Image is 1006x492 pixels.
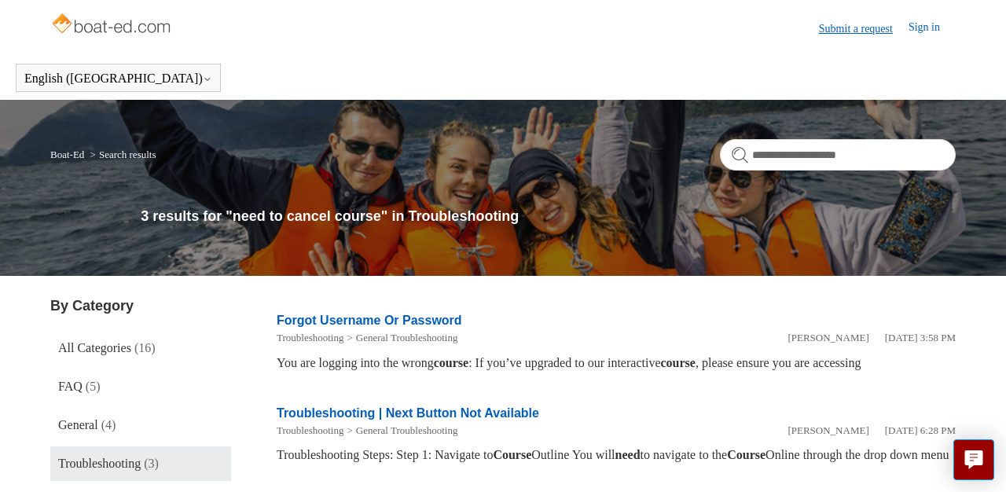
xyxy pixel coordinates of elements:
a: Submit a request [819,20,909,37]
time: 01/05/2024, 18:28 [885,424,956,436]
a: Forgot Username Or Password [277,314,462,327]
span: (4) [101,418,116,431]
a: General (4) [50,408,231,442]
span: FAQ [58,380,83,393]
h1: 3 results for "need to cancel course" in Troubleshooting [141,206,956,227]
span: (3) [144,457,159,470]
input: Search [720,139,956,171]
em: need [615,448,641,461]
a: Troubleshooting [277,424,343,436]
span: All Categories [58,341,131,354]
li: Troubleshooting [277,330,343,346]
span: General [58,418,98,431]
a: FAQ (5) [50,369,231,404]
a: Troubleshooting (3) [50,446,231,481]
button: English ([GEOGRAPHIC_DATA]) [24,72,212,86]
em: course [434,356,468,369]
img: Boat-Ed Help Center home page [50,9,175,41]
div: You are logging into the wrong : If you’ve upgraded to our interactive , please ensure you are ac... [277,354,956,373]
a: Boat-Ed [50,149,84,160]
a: Troubleshooting [277,332,343,343]
h3: By Category [50,296,231,317]
span: (16) [134,341,156,354]
button: Live chat [953,439,994,480]
time: 05/20/2025, 15:58 [885,332,956,343]
li: Search results [87,149,156,160]
span: (5) [86,380,101,393]
div: Troubleshooting Steps: Step 1: Navigate to Outline You will to navigate to the Online through the... [277,446,956,464]
span: Troubleshooting [58,457,141,470]
li: [PERSON_NAME] [788,330,868,346]
em: Course [493,448,531,461]
li: General Troubleshooting [343,330,457,346]
em: course [661,356,696,369]
a: Sign in [909,19,956,38]
em: Course [727,448,766,461]
li: [PERSON_NAME] [788,423,868,439]
li: General Troubleshooting [343,423,457,439]
a: All Categories (16) [50,331,231,365]
li: Boat-Ed [50,149,87,160]
a: General Troubleshooting [356,424,458,436]
li: Troubleshooting [277,423,343,439]
a: General Troubleshooting [356,332,458,343]
a: Troubleshooting | Next Button Not Available [277,406,539,420]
